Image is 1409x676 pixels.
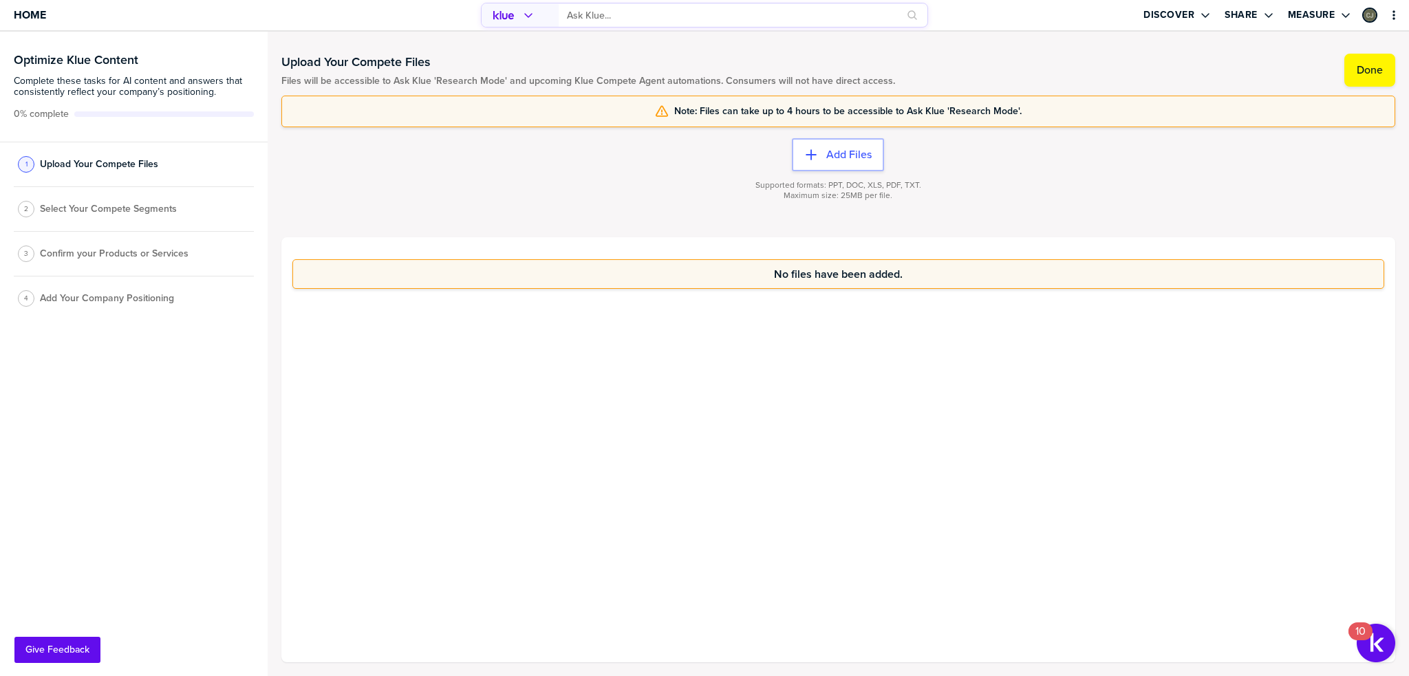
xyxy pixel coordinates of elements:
span: No files have been added. [774,268,903,280]
label: Discover [1143,9,1194,21]
span: 2 [24,204,28,214]
span: 4 [24,293,28,303]
h1: Upload Your Compete Files [281,54,895,70]
span: 1 [25,159,28,169]
h3: Optimize Klue Content [14,54,254,66]
label: Measure [1288,9,1335,21]
span: Complete these tasks for AI content and answers that consistently reflect your company’s position... [14,76,254,98]
span: Maximum size: 25MB per file. [784,190,892,201]
label: Share [1225,9,1258,21]
input: Ask Klue... [567,4,899,27]
button: Give Feedback [14,637,100,663]
a: Edit Profile [1361,6,1379,24]
span: Active [14,109,69,120]
span: Home [14,9,46,21]
button: Open Resource Center, 10 new notifications [1357,624,1395,662]
span: Files will be accessible to Ask Klue 'Research Mode' and upcoming Klue Compete Agent automations.... [281,76,895,87]
span: Upload Your Compete Files [40,159,158,170]
span: Supported formats: PPT, DOC, XLS, PDF, TXT. [755,180,921,190]
img: c65fcb38e18d704d0d21245db2ff7be0-sml.png [1364,9,1376,21]
div: Catherine Joubert [1362,8,1377,23]
label: Add Files [826,148,872,162]
span: 3 [24,248,28,259]
span: Note: Files can take up to 4 hours to be accessible to Ask Klue 'Research Mode'. [674,106,1022,117]
span: Add Your Company Positioning [40,293,174,304]
label: Done [1357,63,1383,77]
span: Select Your Compete Segments [40,204,177,215]
div: 10 [1355,631,1366,649]
span: Confirm your Products or Services [40,248,189,259]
